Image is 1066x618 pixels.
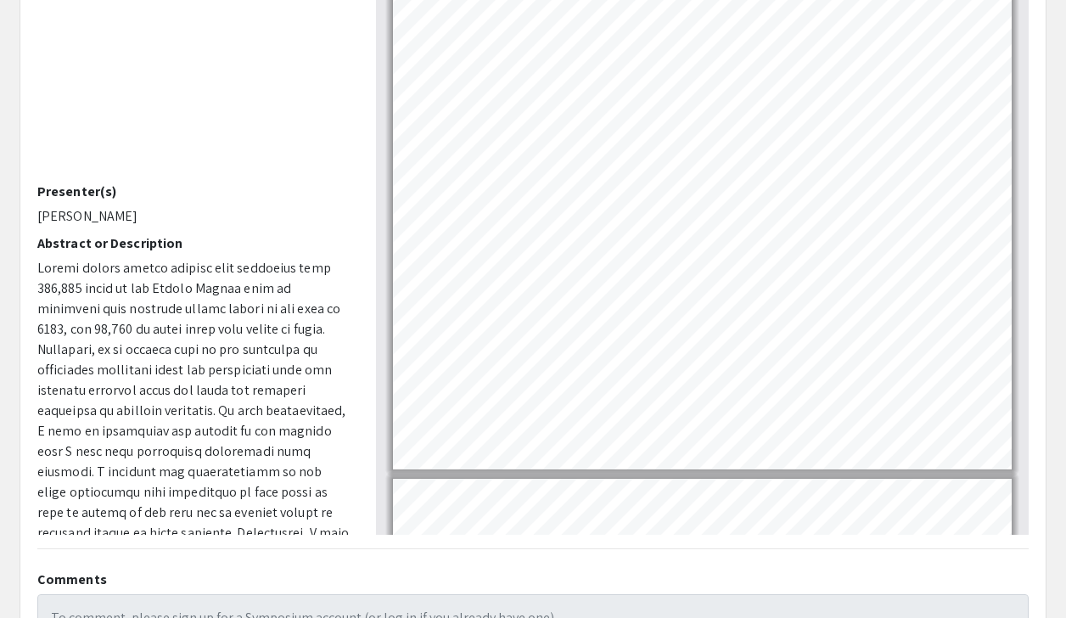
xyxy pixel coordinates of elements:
[37,206,351,227] p: [PERSON_NAME]
[37,183,351,199] h2: Presenter(s)
[901,442,943,445] a: https://doi.org/10.1038/onc.2016.503
[13,542,72,605] iframe: Chat
[37,571,1029,587] h2: Comments
[37,235,351,251] h2: Abstract or Description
